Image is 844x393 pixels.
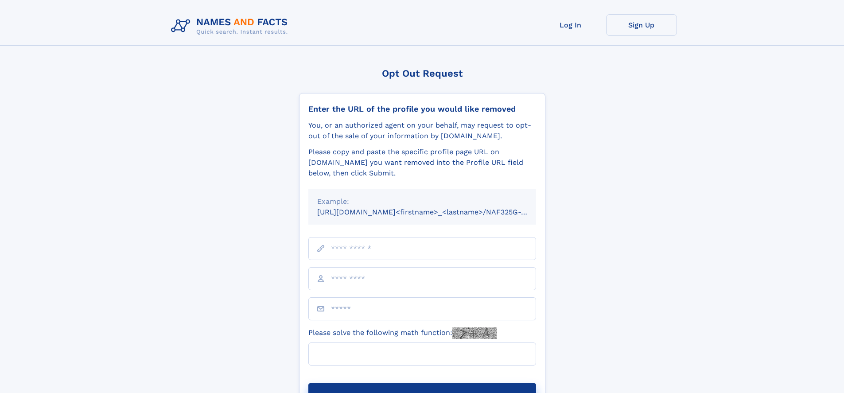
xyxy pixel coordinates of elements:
[317,196,527,207] div: Example:
[535,14,606,36] a: Log In
[308,327,497,339] label: Please solve the following math function:
[606,14,677,36] a: Sign Up
[299,68,545,79] div: Opt Out Request
[167,14,295,38] img: Logo Names and Facts
[308,147,536,179] div: Please copy and paste the specific profile page URL on [DOMAIN_NAME] you want removed into the Pr...
[317,208,553,216] small: [URL][DOMAIN_NAME]<firstname>_<lastname>/NAF325G-xxxxxxxx
[308,120,536,141] div: You, or an authorized agent on your behalf, may request to opt-out of the sale of your informatio...
[308,104,536,114] div: Enter the URL of the profile you would like removed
